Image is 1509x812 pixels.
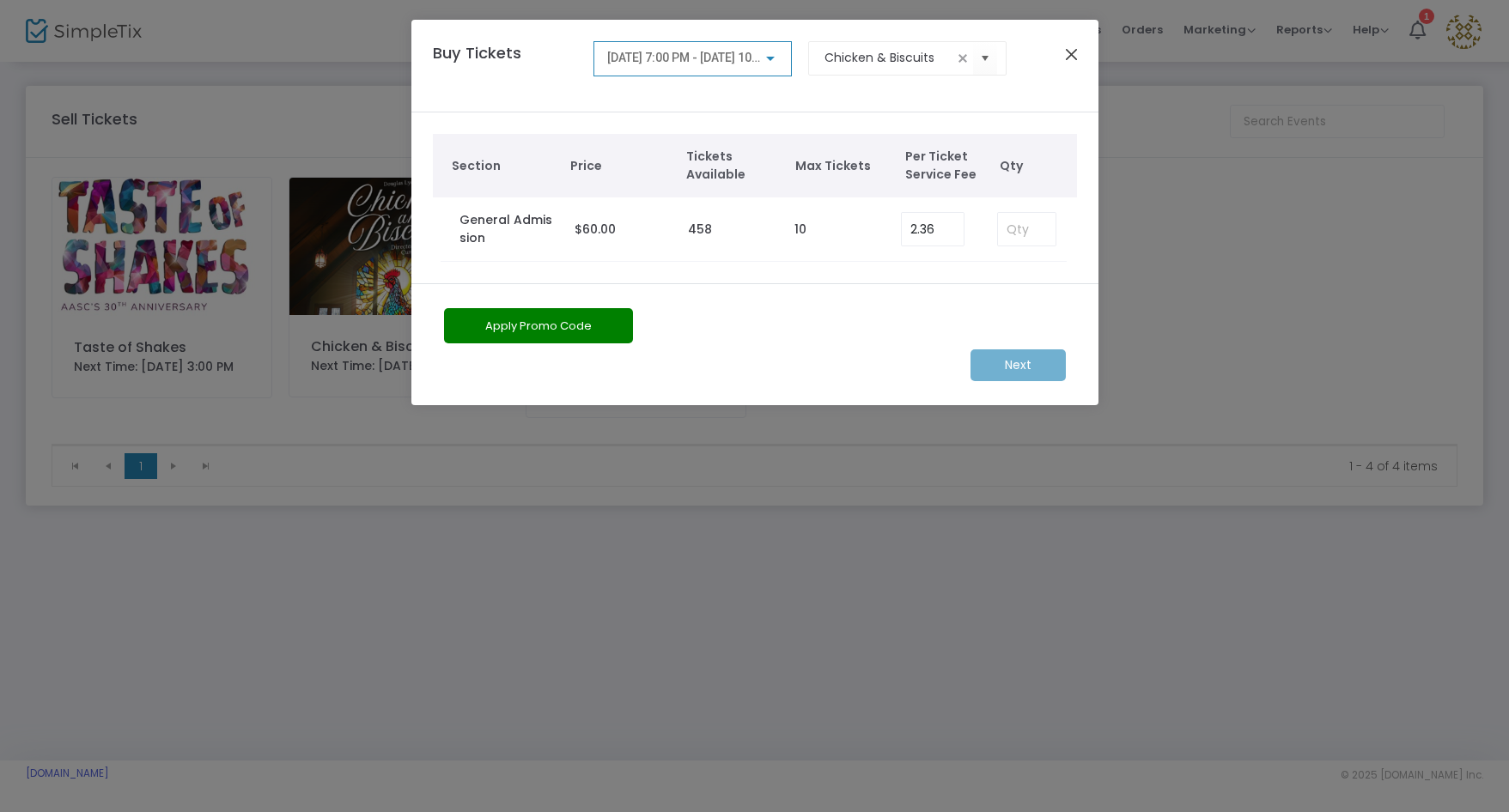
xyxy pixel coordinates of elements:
[1000,157,1068,175] span: Qty
[973,40,997,76] button: Select
[570,157,669,175] span: Price
[459,211,557,247] label: General Admission
[902,213,964,245] input: Enter Service Fee
[688,221,712,239] label: 458
[607,51,789,64] span: [DATE] 7:00 PM - [DATE] 10:00 PM
[686,148,779,184] span: Tickets Available
[444,308,633,343] button: Apply Promo Code
[824,49,952,67] input: Select an event
[794,221,806,239] label: 10
[952,48,973,69] span: clear
[905,148,991,184] span: Per Ticket Service Fee
[1060,43,1082,65] button: Close
[452,157,553,175] span: Section
[575,221,616,238] span: $60.00
[424,41,586,90] h4: Buy Tickets
[795,157,888,175] span: Max Tickets
[998,213,1055,245] input: Qty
